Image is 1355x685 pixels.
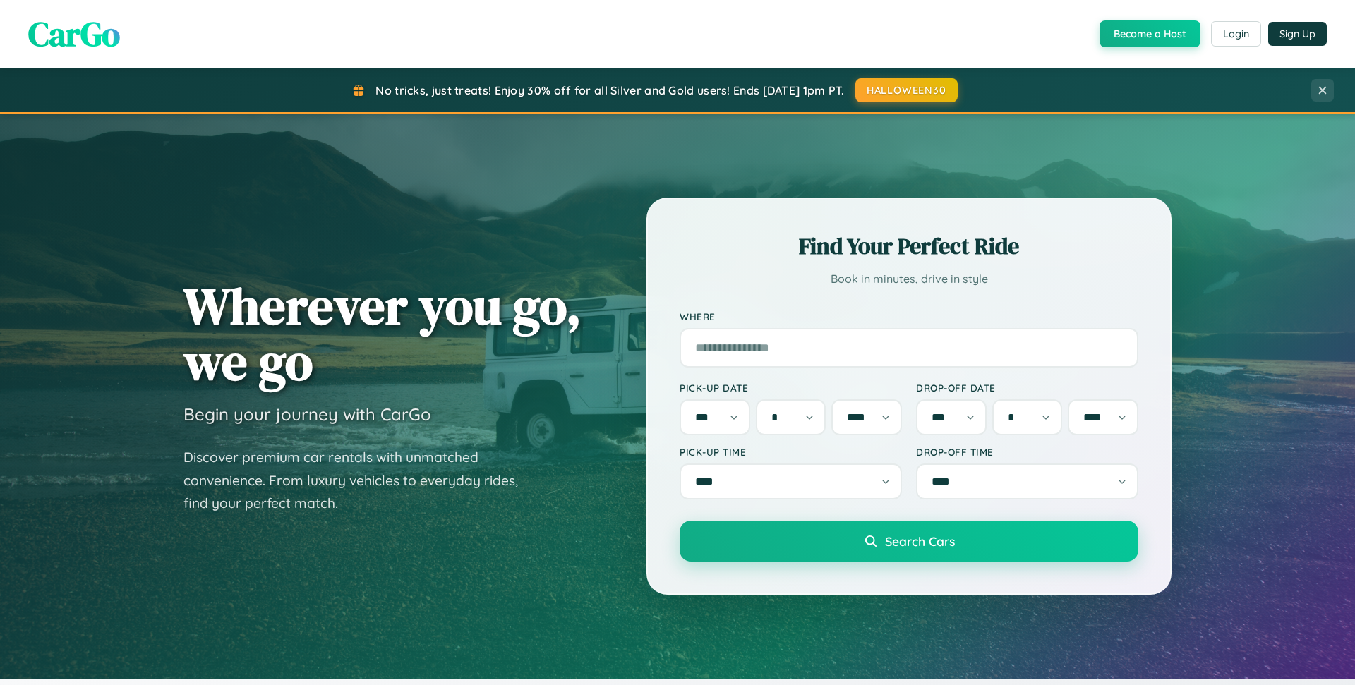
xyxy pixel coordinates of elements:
[183,446,536,515] p: Discover premium car rentals with unmatched convenience. From luxury vehicles to everyday rides, ...
[916,446,1138,458] label: Drop-off Time
[28,11,120,57] span: CarGo
[1100,20,1200,47] button: Become a Host
[885,533,955,549] span: Search Cars
[183,404,431,425] h3: Begin your journey with CarGo
[680,521,1138,562] button: Search Cars
[183,278,582,389] h1: Wherever you go, we go
[680,269,1138,289] p: Book in minutes, drive in style
[1211,21,1261,47] button: Login
[855,78,958,102] button: HALLOWEEN30
[680,382,902,394] label: Pick-up Date
[680,310,1138,322] label: Where
[916,382,1138,394] label: Drop-off Date
[680,446,902,458] label: Pick-up Time
[1268,22,1327,46] button: Sign Up
[680,231,1138,262] h2: Find Your Perfect Ride
[375,83,844,97] span: No tricks, just treats! Enjoy 30% off for all Silver and Gold users! Ends [DATE] 1pm PT.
